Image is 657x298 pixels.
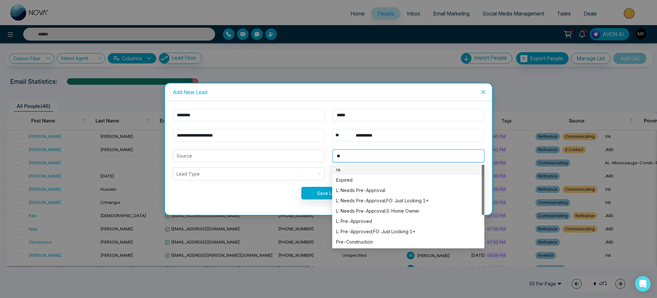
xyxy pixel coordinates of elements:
div: Expired [336,177,480,184]
button: Save Lead [301,187,356,199]
div: re [332,165,484,175]
div: L: Needs Pre-Approval;FO: Just Looking 1+ [332,196,484,206]
div: Pre-Construction [336,238,480,245]
div: L: Pre-Approved [332,216,484,226]
button: Close [475,83,492,101]
div: re [336,166,480,173]
span: close [481,90,486,95]
div: L: Needs Pre-Approval;FO: Just Looking 1+ [336,197,480,204]
div: Pre-Construction [332,237,484,247]
div: L: Needs Pre-Approval;S: Home Owner [336,207,480,215]
div: L: Needs Pre-Approval [332,185,484,196]
div: L: Needs Pre-Approval;S: Home Owner [332,206,484,216]
div: Expired [332,175,484,185]
div: L: Pre-Approved [336,218,480,225]
div: Add New Lead [173,89,485,96]
div: L: Pre-Approved;FO: Just Looking 1+ [332,226,484,237]
div: L: Pre-Approved;FO: Just Looking 1+ [336,228,480,235]
div: L: Needs Pre-Approval [336,187,480,194]
div: Open Intercom Messenger [635,276,651,292]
